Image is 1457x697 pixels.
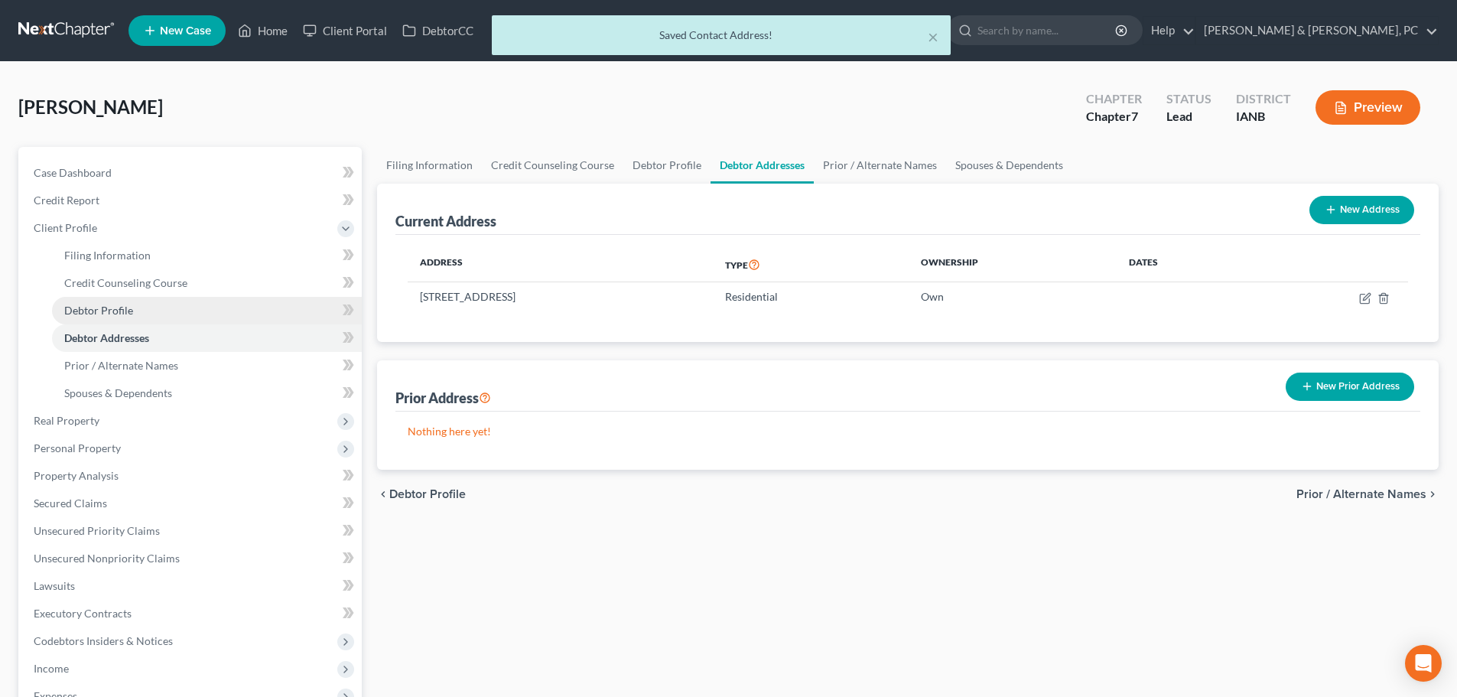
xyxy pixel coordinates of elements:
[21,159,362,187] a: Case Dashboard
[21,572,362,600] a: Lawsuits
[713,247,909,282] th: Type
[52,269,362,297] a: Credit Counseling Course
[814,147,946,184] a: Prior / Alternate Names
[1166,108,1211,125] div: Lead
[21,462,362,490] a: Property Analysis
[1131,109,1138,123] span: 7
[377,147,482,184] a: Filing Information
[1296,488,1426,500] span: Prior / Alternate Names
[21,600,362,627] a: Executory Contracts
[34,607,132,620] span: Executory Contracts
[34,194,99,207] span: Credit Report
[482,147,623,184] a: Credit Counseling Course
[1316,90,1420,125] button: Preview
[52,242,362,269] a: Filing Information
[21,187,362,214] a: Credit Report
[946,147,1072,184] a: Spouses & Dependents
[408,424,1408,439] p: Nothing here yet!
[377,488,389,500] i: chevron_left
[1405,645,1442,682] div: Open Intercom Messenger
[52,379,362,407] a: Spouses & Dependents
[34,552,180,565] span: Unsecured Nonpriority Claims
[1166,90,1211,108] div: Status
[711,147,814,184] a: Debtor Addresses
[34,524,160,537] span: Unsecured Priority Claims
[1117,247,1253,282] th: Dates
[389,488,466,500] span: Debtor Profile
[623,147,711,184] a: Debtor Profile
[1086,90,1142,108] div: Chapter
[64,276,187,289] span: Credit Counseling Course
[34,579,75,592] span: Lawsuits
[395,212,496,230] div: Current Address
[34,469,119,482] span: Property Analysis
[34,441,121,454] span: Personal Property
[52,324,362,352] a: Debtor Addresses
[64,331,149,344] span: Debtor Addresses
[52,297,362,324] a: Debtor Profile
[504,28,938,43] div: Saved Contact Address!
[928,28,938,46] button: ×
[1296,488,1439,500] button: Prior / Alternate Names chevron_right
[1086,108,1142,125] div: Chapter
[909,282,1117,311] td: Own
[34,414,99,427] span: Real Property
[21,517,362,545] a: Unsecured Priority Claims
[377,488,466,500] button: chevron_left Debtor Profile
[1286,373,1414,401] button: New Prior Address
[21,545,362,572] a: Unsecured Nonpriority Claims
[1236,90,1291,108] div: District
[395,389,491,407] div: Prior Address
[64,249,151,262] span: Filing Information
[64,304,133,317] span: Debtor Profile
[21,490,362,517] a: Secured Claims
[1309,196,1414,224] button: New Address
[1236,108,1291,125] div: IANB
[408,247,713,282] th: Address
[34,166,112,179] span: Case Dashboard
[34,221,97,234] span: Client Profile
[1426,488,1439,500] i: chevron_right
[64,359,178,372] span: Prior / Alternate Names
[713,282,909,311] td: Residential
[408,282,713,311] td: [STREET_ADDRESS]
[52,352,362,379] a: Prior / Alternate Names
[909,247,1117,282] th: Ownership
[34,662,69,675] span: Income
[64,386,172,399] span: Spouses & Dependents
[34,634,173,647] span: Codebtors Insiders & Notices
[18,96,163,118] span: [PERSON_NAME]
[34,497,107,510] span: Secured Claims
